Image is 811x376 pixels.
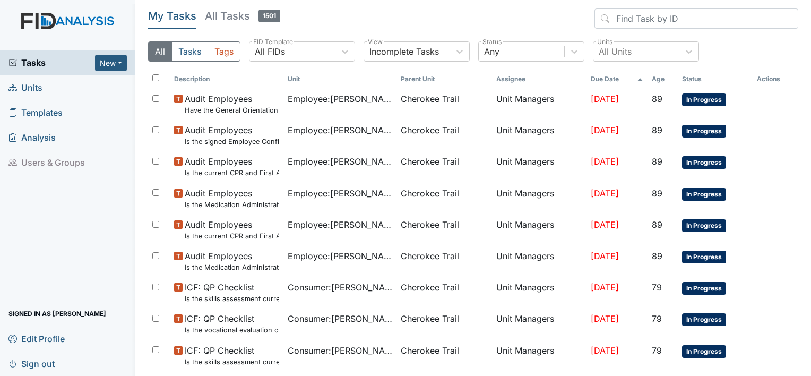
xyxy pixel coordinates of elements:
[185,357,279,367] small: Is the skills assessment current? (document the date in the comment section)
[648,70,678,88] th: Toggle SortBy
[185,92,279,115] span: Audit Employees Have the General Orientation and ICF Orientation forms been completed?
[484,45,499,58] div: Any
[401,92,459,105] span: Cherokee Trail
[255,45,285,58] div: All FIDs
[288,312,393,325] span: Consumer : [PERSON_NAME]
[591,156,619,167] span: [DATE]
[492,88,586,119] td: Unit Managers
[185,312,279,335] span: ICF: QP Checklist Is the vocational evaluation current? (document the date in the comment section)
[682,251,726,263] span: In Progress
[8,305,106,322] span: Signed in as [PERSON_NAME]
[652,93,662,104] span: 89
[205,8,280,23] h5: All Tasks
[148,41,240,62] div: Type filter
[492,340,586,371] td: Unit Managers
[492,70,586,88] th: Assignee
[401,187,459,200] span: Cherokee Trail
[401,344,459,357] span: Cherokee Trail
[171,41,208,62] button: Tasks
[95,55,127,71] button: New
[8,330,65,347] span: Edit Profile
[185,168,279,178] small: Is the current CPR and First Aid Training Certificate found in the file(2 years)?
[258,10,280,22] span: 1501
[288,281,393,294] span: Consumer : [PERSON_NAME]
[652,156,662,167] span: 89
[682,93,726,106] span: In Progress
[185,294,279,304] small: Is the skills assessment current? (document the date in the comment section)
[396,70,492,88] th: Toggle SortBy
[652,188,662,199] span: 89
[185,231,279,241] small: Is the current CPR and First Aid Training Certificate found in the file(2 years)?
[401,218,459,231] span: Cherokee Trail
[652,251,662,261] span: 89
[185,105,279,115] small: Have the General Orientation and ICF Orientation forms been completed?
[652,345,662,356] span: 79
[591,345,619,356] span: [DATE]
[8,355,55,372] span: Sign out
[682,345,726,358] span: In Progress
[594,8,798,29] input: Find Task by ID
[8,56,95,69] a: Tasks
[682,219,726,232] span: In Progress
[753,70,798,88] th: Actions
[682,125,726,138] span: In Progress
[492,245,586,277] td: Unit Managers
[492,308,586,339] td: Unit Managers
[682,313,726,326] span: In Progress
[185,155,279,178] span: Audit Employees Is the current CPR and First Aid Training Certificate found in the file(2 years)?
[185,218,279,241] span: Audit Employees Is the current CPR and First Aid Training Certificate found in the file(2 years)?
[652,313,662,324] span: 79
[8,80,42,96] span: Units
[283,70,397,88] th: Toggle SortBy
[185,281,279,304] span: ICF: QP Checklist Is the skills assessment current? (document the date in the comment section)
[185,187,279,210] span: Audit Employees Is the Medication Administration Test and 2 observation checklist (hire after 10/...
[185,136,279,147] small: Is the signed Employee Confidentiality Agreement in the file (HIPPA)?
[185,325,279,335] small: Is the vocational evaluation current? (document the date in the comment section)
[652,125,662,135] span: 89
[401,124,459,136] span: Cherokee Trail
[591,251,619,261] span: [DATE]
[682,156,726,169] span: In Progress
[599,45,632,58] div: All Units
[652,282,662,293] span: 79
[288,250,393,262] span: Employee : [PERSON_NAME], Shmara
[682,188,726,201] span: In Progress
[288,344,393,357] span: Consumer : [PERSON_NAME]
[682,282,726,295] span: In Progress
[678,70,753,88] th: Toggle SortBy
[492,119,586,151] td: Unit Managers
[401,250,459,262] span: Cherokee Trail
[148,8,196,23] h5: My Tasks
[652,219,662,230] span: 89
[8,105,63,121] span: Templates
[369,45,439,58] div: Incomplete Tasks
[401,312,459,325] span: Cherokee Trail
[185,250,279,272] span: Audit Employees Is the Medication Administration certificate found in the file?
[148,41,172,62] button: All
[401,281,459,294] span: Cherokee Trail
[591,125,619,135] span: [DATE]
[288,124,393,136] span: Employee : [PERSON_NAME]
[170,70,283,88] th: Toggle SortBy
[591,93,619,104] span: [DATE]
[152,74,159,81] input: Toggle All Rows Selected
[492,214,586,245] td: Unit Managers
[591,313,619,324] span: [DATE]
[185,124,279,147] span: Audit Employees Is the signed Employee Confidentiality Agreement in the file (HIPPA)?
[492,151,586,182] td: Unit Managers
[288,92,393,105] span: Employee : [PERSON_NAME]
[185,262,279,272] small: Is the Medication Administration certificate found in the file?
[288,187,393,200] span: Employee : [PERSON_NAME]
[208,41,240,62] button: Tags
[8,130,56,146] span: Analysis
[492,183,586,214] td: Unit Managers
[401,155,459,168] span: Cherokee Trail
[586,70,648,88] th: Toggle SortBy
[288,155,393,168] span: Employee : [PERSON_NAME]
[591,282,619,293] span: [DATE]
[185,344,279,367] span: ICF: QP Checklist Is the skills assessment current? (document the date in the comment section)
[288,218,393,231] span: Employee : [PERSON_NAME], [PERSON_NAME]
[591,219,619,230] span: [DATE]
[185,200,279,210] small: Is the Medication Administration Test and 2 observation checklist (hire after 10/07) found in the...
